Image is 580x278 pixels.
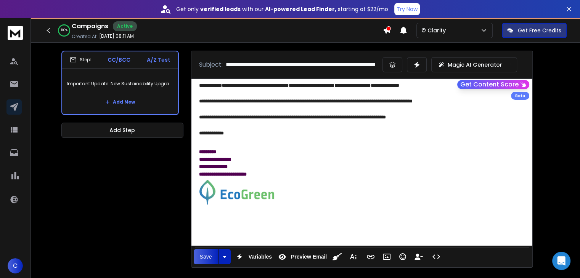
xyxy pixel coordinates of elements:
[395,249,410,264] button: Emoticons
[289,254,328,260] span: Preview Email
[67,73,174,94] p: Important Update: New Sustainability Upgrades Available for Your Business
[502,23,567,38] button: Get Free Credits
[411,249,426,264] button: Insert Unsubscribe Link
[61,28,67,33] p: 100 %
[397,5,418,13] p: Try Now
[108,56,130,64] p: CC/BCC
[61,123,183,138] button: Add Step
[70,56,92,63] div: Step 1
[421,27,449,34] p: © Clarity
[394,3,420,15] button: Try Now
[8,258,23,273] button: C
[99,33,134,39] p: [DATE] 08:11 AM
[247,254,273,260] span: Variables
[346,249,360,264] button: More Text
[379,249,394,264] button: Insert Image (Ctrl+P)
[330,249,344,264] button: Clean HTML
[176,5,388,13] p: Get only with our starting at $22/mo
[194,249,218,264] button: Save
[61,51,179,115] li: Step1CC/BCCA/Z TestImportant Update: New Sustainability Upgrades Available for Your BusinessAdd New
[8,26,23,40] img: logo
[552,252,570,270] div: Open Intercom Messenger
[448,61,502,69] p: Magic AI Generator
[511,92,529,100] div: Beta
[429,249,443,264] button: Code View
[518,27,561,34] p: Get Free Credits
[200,5,241,13] strong: verified leads
[99,94,141,110] button: Add New
[363,249,378,264] button: Insert Link (Ctrl+K)
[72,22,108,31] h1: Campaigns
[72,34,98,40] p: Created At:
[265,5,336,13] strong: AI-powered Lead Finder,
[113,21,137,31] div: Active
[431,57,517,72] button: Magic AI Generator
[457,80,529,89] button: Get Content Score
[199,180,275,205] img: AIorK4wygtwCtB09BpB95OHjjDZXWwB74MOLVXxPWDOXqU6P3ADjN-114ZGKs5STa735AnAFigmJTZY
[275,249,328,264] button: Preview Email
[232,249,273,264] button: Variables
[147,56,170,64] p: A/Z Test
[199,60,223,69] p: Subject:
